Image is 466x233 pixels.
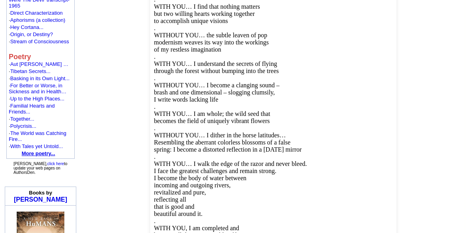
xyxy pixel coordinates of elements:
a: Origin, or Destiny? [10,31,53,37]
font: · [9,17,65,23]
font: · [9,96,64,102]
b: Books by [29,190,52,196]
a: For Better or Worse, in Sickness and in Health… [9,83,66,94]
b: Poetry [9,53,31,61]
a: click here [47,162,64,166]
font: · [9,31,53,37]
a: Direct Characterization [10,10,63,16]
a: Polycrisis... [10,123,37,129]
a: Basking in its Own Light... [10,75,70,81]
img: shim.gif [40,208,41,210]
a: Familial Hearts and Friends... [9,103,55,115]
img: shim.gif [41,208,42,210]
font: [PERSON_NAME], to update your web pages on AuthorsDen. [14,162,68,175]
a: Stream of Consciousness [10,39,69,44]
font: · [9,24,43,30]
a: Up to the High Places... [10,96,65,102]
font: · [9,130,66,142]
font: · [9,103,55,115]
a: Hey Cortana... [10,24,44,30]
a: Aut [PERSON_NAME] … [10,61,69,67]
font: · [9,116,34,122]
a: With Tales yet Untold... [10,143,63,149]
font: · [9,61,68,67]
a: Aphorisms (a collection) [10,17,66,23]
font: · [9,143,63,149]
a: [PERSON_NAME] [14,196,67,203]
a: The World was Catching Fire... [9,130,66,142]
font: · [9,75,70,81]
a: Together... [10,116,35,122]
font: · [9,68,50,74]
a: More poetry... [22,150,55,156]
font: · [9,10,63,16]
font: · [9,83,66,94]
a: Tibetan Secrets... [10,68,50,74]
font: · [9,39,69,44]
font: · [9,123,36,129]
